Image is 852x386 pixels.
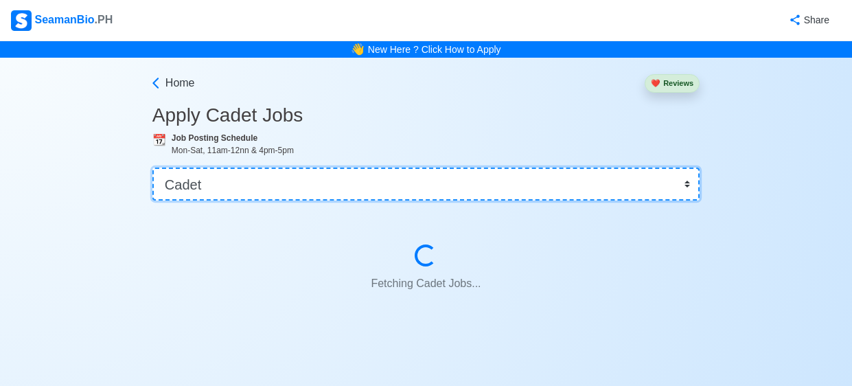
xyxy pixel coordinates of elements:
[149,75,195,91] a: Home
[350,41,365,58] span: bell
[185,270,667,297] p: Fetching Cadet Jobs...
[152,104,700,127] h3: Apply Cadet Jobs
[172,144,700,157] div: Mon-Sat, 11am-12nn & 4pm-5pm
[11,10,113,31] div: SeamanBio
[95,14,113,25] span: .PH
[152,134,166,146] span: calendar
[172,133,257,143] b: Job Posting Schedule
[651,79,660,87] span: heart
[165,75,195,91] span: Home
[645,74,700,93] button: heartReviews
[368,44,501,55] a: New Here ? Click How to Apply
[775,7,841,34] button: Share
[11,10,32,31] img: Logo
